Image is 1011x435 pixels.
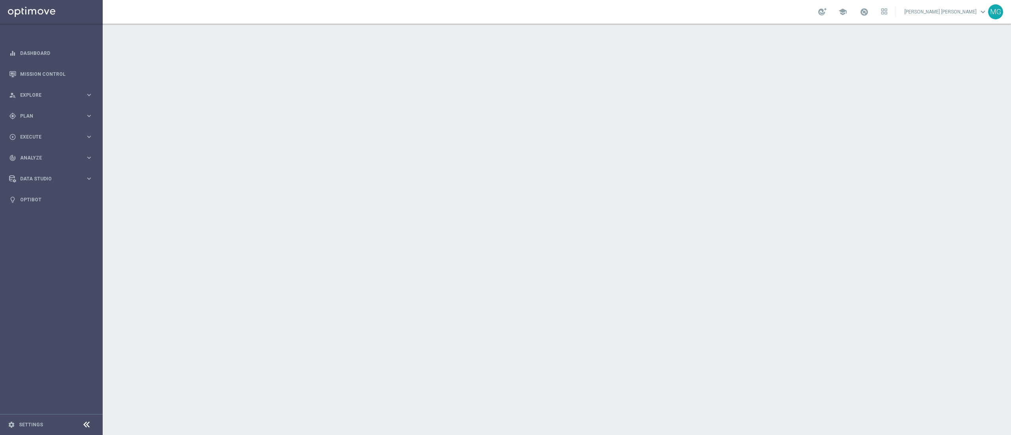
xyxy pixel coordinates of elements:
[85,154,93,161] i: keyboard_arrow_right
[9,155,93,161] button: track_changes Analyze keyboard_arrow_right
[988,4,1003,19] div: MG
[979,7,987,16] span: keyboard_arrow_down
[85,112,93,120] i: keyboard_arrow_right
[9,50,93,56] button: equalizer Dashboard
[9,64,93,84] div: Mission Control
[9,92,85,99] div: Explore
[9,176,93,182] button: Data Studio keyboard_arrow_right
[9,175,85,182] div: Data Studio
[9,134,93,140] button: play_circle_outline Execute keyboard_arrow_right
[904,6,988,18] a: [PERSON_NAME] [PERSON_NAME]keyboard_arrow_down
[9,92,93,98] button: person_search Explore keyboard_arrow_right
[85,133,93,141] i: keyboard_arrow_right
[9,43,93,64] div: Dashboard
[85,91,93,99] i: keyboard_arrow_right
[20,156,85,160] span: Analyze
[9,189,93,210] div: Optibot
[19,422,43,427] a: Settings
[9,133,85,141] div: Execute
[20,176,85,181] span: Data Studio
[20,43,93,64] a: Dashboard
[20,135,85,139] span: Execute
[9,196,16,203] i: lightbulb
[838,7,847,16] span: school
[9,133,16,141] i: play_circle_outline
[9,112,85,120] div: Plan
[9,50,16,57] i: equalizer
[20,64,93,84] a: Mission Control
[20,93,85,97] span: Explore
[9,71,93,77] button: Mission Control
[9,197,93,203] button: lightbulb Optibot
[85,175,93,182] i: keyboard_arrow_right
[9,113,93,119] button: gps_fixed Plan keyboard_arrow_right
[9,92,16,99] i: person_search
[9,154,16,161] i: track_changes
[20,189,93,210] a: Optibot
[20,114,85,118] span: Plan
[8,421,15,428] i: settings
[9,154,85,161] div: Analyze
[9,112,16,120] i: gps_fixed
